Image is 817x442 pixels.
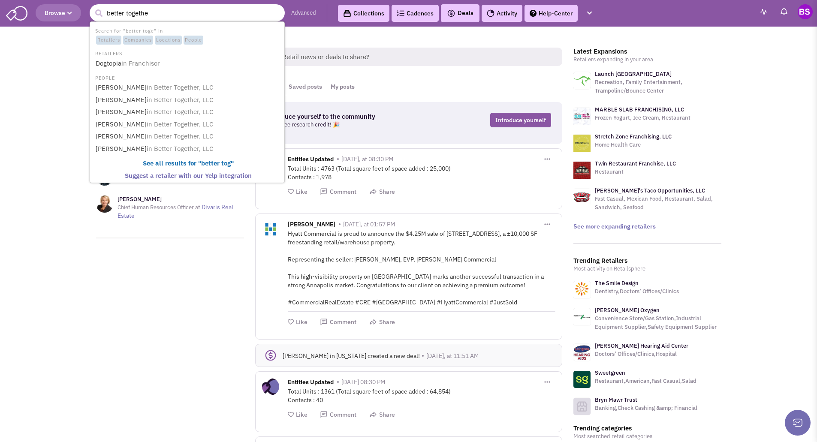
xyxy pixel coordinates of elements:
[147,132,213,140] span: in Better Together, LLC
[326,79,359,95] a: My posts
[397,10,404,16] img: Cadences_logo.png
[291,9,316,17] a: Advanced
[595,187,705,194] a: [PERSON_NAME]'s Taco Opportunities, LLC
[573,265,721,273] p: Most activity on Retailsphere
[118,203,233,219] a: Divaris Real Estate
[288,155,334,165] span: Entities Updated
[595,106,684,113] a: MARBLE SLAB FRANCHISING, LLC
[288,188,308,196] button: Like
[266,113,428,120] h3: Introduce yourself to the community
[595,287,679,296] p: Dentistry,Doctors’ Offices/Clinics
[147,108,213,116] span: in Better Together, LLC
[93,119,283,130] a: [PERSON_NAME]in Better Together, LLC
[573,424,721,432] h3: Trending categories
[595,307,660,314] a: [PERSON_NAME] Oxygen
[595,114,690,122] p: Frozen Yogurt, Ice Cream, Restaurant
[118,204,200,211] span: Chief Human Resources Officer at
[266,120,428,129] p: Get a free research credit! 🎉
[288,387,555,404] div: Total Units : 1361 (Total square feet of space added : 64,854) Contacts : 40
[123,36,153,45] span: Companies
[93,131,283,142] a: [PERSON_NAME]in Better Together, LLC
[91,48,283,57] li: RETAILERS
[143,159,234,167] b: See all results for "better tog"
[595,133,672,140] a: Stretch Zone Franchising, LLC
[482,5,522,22] a: Activity
[125,171,252,180] b: Suggest a retailer with our Yelp integration
[36,4,81,21] button: Browse
[288,318,308,326] button: Like
[595,404,697,412] p: Banking,Check Cashing &amp; Financial
[595,377,696,385] p: Restaurant,American,Fast Casual,Salad
[90,4,285,21] input: Search
[147,144,213,153] span: in Better Together, LLC
[147,83,213,91] span: in Better Together, LLC
[91,73,283,82] li: PEOPLE
[595,160,676,167] a: Twin Restaurant Franchise, LLC
[118,177,140,184] span: Owner at
[369,188,395,196] button: Share
[93,94,283,106] a: [PERSON_NAME]in Better Together, LLC
[595,168,676,176] p: Restaurant
[320,318,356,326] button: Comment
[288,229,555,307] div: Hyatt Commercial is proud to announce the $4.25M sale of [STREET_ADDRESS], a ±10,000 SF freestand...
[798,4,813,19] img: Bob Saunders
[573,72,591,89] img: logo
[96,36,121,45] span: Retailers
[447,8,455,18] img: icon-deals.svg
[392,5,439,22] a: Cadences
[595,369,625,376] a: Sweetgreen
[595,280,639,287] a: The Smile Design
[288,164,555,181] div: Total Units : 4763 (Total square feet of space added : 25,000) Contacts : 1,978
[155,36,182,45] span: Locations
[573,432,721,441] p: Most searched retail categories
[447,9,473,17] span: Deals
[595,78,721,95] p: Recreation, Family Entertainment, Trampoline/Bounce Center
[487,9,494,17] img: Activity.png
[490,113,551,127] a: Introduce yourself
[93,58,283,69] a: Dogtopiain Franchisor
[573,257,721,265] h3: Trending Retailers
[595,350,688,358] p: Doctors’ Offices/Clinics,Hospital
[573,398,591,415] img: icon-retailer-placeholder.png
[595,396,637,403] a: Bryn Mawr Trust
[444,8,476,19] button: Deals
[296,411,308,418] span: Like
[343,9,351,18] img: icon-collection-lavender-black.svg
[573,48,721,55] h3: Latest Expansions
[93,170,283,182] a: Suggest a retailer with our Yelp integration
[573,135,591,152] img: logo
[288,411,308,419] button: Like
[93,106,283,118] a: [PERSON_NAME]in Better Together, LLC
[91,26,283,45] li: Search for "better toge" in
[595,342,688,349] a: [PERSON_NAME] Hearing Aid Center
[320,411,356,419] button: Comment
[284,79,326,95] a: Saved posts
[93,82,283,93] a: [PERSON_NAME]in Better Together, LLC
[595,314,721,331] p: Convenience Store/Gas Station,Industrial Equipment Supplier,Safety Equipment Supplier
[573,308,591,325] img: www.robertsoxygen.com
[288,220,335,230] span: [PERSON_NAME]
[93,158,283,169] a: See all results for "better tog"
[45,9,72,17] span: Browse
[573,162,591,179] img: logo
[369,318,395,326] button: Share
[341,378,385,386] span: [DATE] 08:30 PM
[296,318,308,326] span: Like
[595,141,672,149] p: Home Health Care
[426,352,479,360] span: [DATE], at 11:51 AM
[573,189,591,206] img: logo
[573,108,591,125] img: logo
[343,220,395,228] span: [DATE], at 01:57 PM
[338,5,389,22] a: Collections
[184,36,203,45] span: People
[320,188,356,196] button: Comment
[595,70,672,78] a: Launch [GEOGRAPHIC_DATA]
[147,96,213,104] span: in Better Together, LLC
[573,55,721,64] p: Retailers expanding in your area
[118,195,244,203] h3: [PERSON_NAME]
[142,176,202,184] a: CK Select Commercial
[275,48,562,66] span: Retail news or deals to share?
[93,143,283,155] a: [PERSON_NAME]in Better Together, LLC
[573,223,656,230] a: See more expanding retailers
